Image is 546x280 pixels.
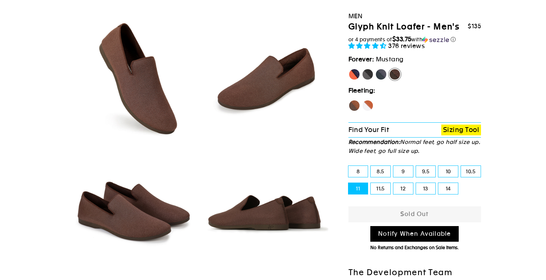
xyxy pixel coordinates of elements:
strong: Forever: [348,55,374,63]
label: Fox [362,100,374,112]
label: Rhino [375,68,387,80]
span: No Returns and Exchanges on Sale Items. [370,245,459,250]
label: 9.5 [416,166,436,177]
div: or 4 payments of with [348,36,481,43]
span: $135 [468,23,481,30]
label: 8 [348,166,368,177]
label: 9 [393,166,413,177]
label: 13 [416,183,436,194]
img: Mustang [202,15,328,141]
img: Sezzle [422,36,449,43]
span: Find Your Fit [348,126,389,133]
label: Panther [362,68,374,80]
label: 14 [438,183,458,194]
label: Hawk [348,100,360,112]
img: Mustang [68,15,195,141]
label: [PERSON_NAME] [348,68,360,80]
label: 8.5 [371,166,390,177]
label: 10 [438,166,458,177]
p: Normal feet, go half size up. Wide feet, go full size up. [348,138,481,155]
a: Notify When Available [370,226,459,242]
img: Mustang [68,148,195,275]
label: 11.5 [371,183,390,194]
a: Sizing Tool [441,125,481,135]
span: $33.75 [392,35,412,43]
h1: Glyph Knit Loafer - Men's [348,22,460,32]
span: Mustang [376,55,404,63]
div: or 4 payments of$33.75withSezzle Click to learn more about Sezzle [348,36,481,43]
label: 10.5 [461,166,481,177]
span: Sold Out [400,210,429,218]
img: Mustang [202,148,328,275]
strong: Recommendation: [348,139,400,145]
label: 11 [348,183,368,194]
label: Mustang [389,68,401,80]
strong: Fleeting: [348,87,376,94]
span: 4.73 stars [348,42,389,49]
label: 12 [393,183,413,194]
h2: The Development Team [348,267,481,278]
div: Men [348,11,481,21]
span: 376 reviews [388,42,425,49]
button: Sold Out [348,206,481,222]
